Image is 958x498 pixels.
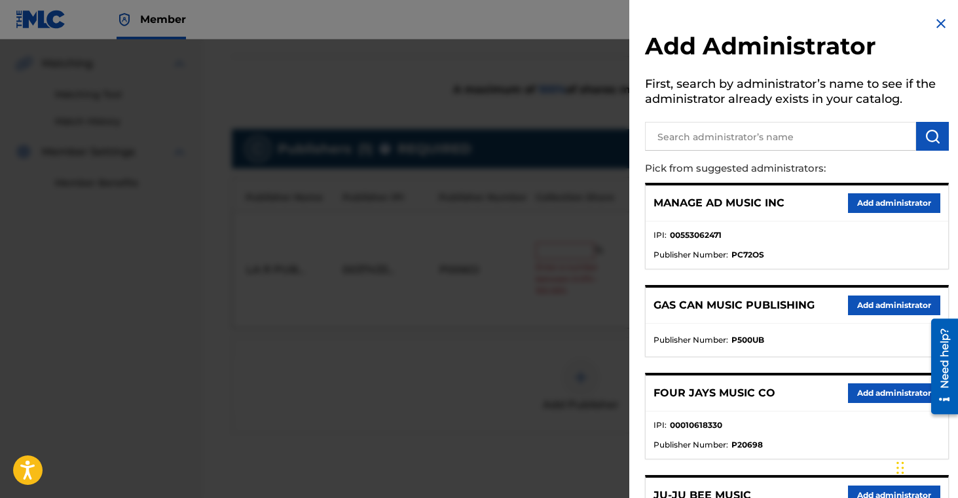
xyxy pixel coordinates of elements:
[893,435,958,498] iframe: Chat Widget
[731,439,763,451] strong: P20698
[654,249,728,261] span: Publisher Number :
[654,385,775,401] p: FOUR JAYS MUSIC CO
[670,419,722,431] strong: 00010618330
[645,31,949,65] h2: Add Administrator
[654,334,728,346] span: Publisher Number :
[654,439,728,451] span: Publisher Number :
[731,334,764,346] strong: P500UB
[645,73,949,114] h5: First, search by administrator’s name to see if the administrator already exists in your catalog.
[645,122,916,151] input: Search administrator’s name
[140,12,186,27] span: Member
[654,297,815,313] p: GAS CAN MUSIC PUBLISHING
[848,296,940,315] button: Add administrator
[654,229,667,241] span: IPI :
[848,193,940,213] button: Add administrator
[117,12,132,28] img: Top Rightsholder
[654,419,667,431] span: IPI :
[921,314,958,419] iframe: Resource Center
[645,155,874,183] p: Pick from suggested administrators:
[848,383,940,403] button: Add administrator
[925,128,940,144] img: Search Works
[670,229,722,241] strong: 00553062471
[896,448,904,488] div: Drag
[16,10,66,29] img: MLC Logo
[731,249,764,261] strong: PC72OS
[654,195,784,211] p: MANAGE AD MUSIC INC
